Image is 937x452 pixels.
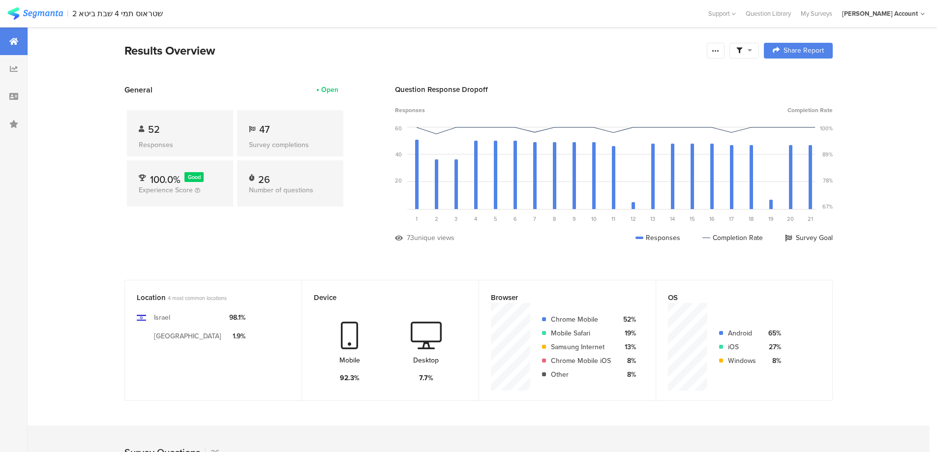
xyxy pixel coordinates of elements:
[764,356,781,366] div: 8%
[823,177,833,184] div: 78%
[454,215,457,223] span: 3
[573,215,576,223] span: 9
[249,140,332,150] div: Survey completions
[340,373,360,383] div: 92.3%
[668,292,804,303] div: OS
[124,84,152,95] span: General
[551,356,611,366] div: Chrome Mobile iOS
[72,9,163,18] div: 2 שטראוס תמי 4 שבת ביטא
[139,140,221,150] div: Responses
[491,292,628,303] div: Browser
[822,203,833,211] div: 67%
[148,122,160,137] span: 52
[729,215,734,223] span: 17
[258,172,270,182] div: 26
[820,124,833,132] div: 100%
[749,215,754,223] span: 18
[702,233,763,243] div: Completion Rate
[533,215,536,223] span: 7
[842,9,918,18] div: [PERSON_NAME] Account
[395,177,402,184] div: 20
[741,9,796,18] a: Question Library
[67,8,68,19] div: |
[708,6,736,21] div: Support
[553,215,556,223] span: 8
[728,356,756,366] div: Windows
[785,233,833,243] div: Survey Goal
[619,314,636,325] div: 52%
[551,314,611,325] div: Chrome Mobile
[414,233,454,243] div: unique views
[768,215,774,223] span: 19
[635,233,680,243] div: Responses
[249,185,313,195] span: Number of questions
[619,342,636,352] div: 13%
[416,215,418,223] span: 1
[611,215,615,223] span: 11
[168,294,227,302] span: 4 most common locations
[764,328,781,338] div: 65%
[474,215,477,223] span: 4
[551,342,611,352] div: Samsung Internet
[551,328,611,338] div: Mobile Safari
[413,355,439,365] div: Desktop
[188,173,201,181] span: Good
[822,151,833,158] div: 89%
[728,328,756,338] div: Android
[796,9,837,18] a: My Surveys
[137,292,273,303] div: Location
[395,124,402,132] div: 60
[395,151,402,158] div: 40
[619,328,636,338] div: 19%
[154,331,221,341] div: [GEOGRAPHIC_DATA]
[728,342,756,352] div: iOS
[494,215,497,223] span: 5
[339,355,360,365] div: Mobile
[395,106,425,115] span: Responses
[764,342,781,352] div: 27%
[395,84,833,95] div: Question Response Dropoff
[709,215,715,223] span: 16
[124,42,702,60] div: Results Overview
[808,215,813,223] span: 21
[787,215,794,223] span: 20
[619,356,636,366] div: 8%
[150,172,181,187] span: 100.0%
[139,185,193,195] span: Experience Score
[407,233,414,243] div: 73
[670,215,675,223] span: 14
[591,215,597,223] span: 10
[259,122,270,137] span: 47
[419,373,433,383] div: 7.7%
[229,312,245,323] div: 98.1%
[229,331,245,341] div: 1.9%
[551,369,611,380] div: Other
[631,215,636,223] span: 12
[435,215,438,223] span: 2
[314,292,451,303] div: Device
[690,215,695,223] span: 15
[7,7,63,20] img: segmanta logo
[154,312,170,323] div: Israel
[784,47,824,54] span: Share Report
[787,106,833,115] span: Completion Rate
[650,215,655,223] span: 13
[514,215,517,223] span: 6
[321,85,338,95] div: Open
[619,369,636,380] div: 8%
